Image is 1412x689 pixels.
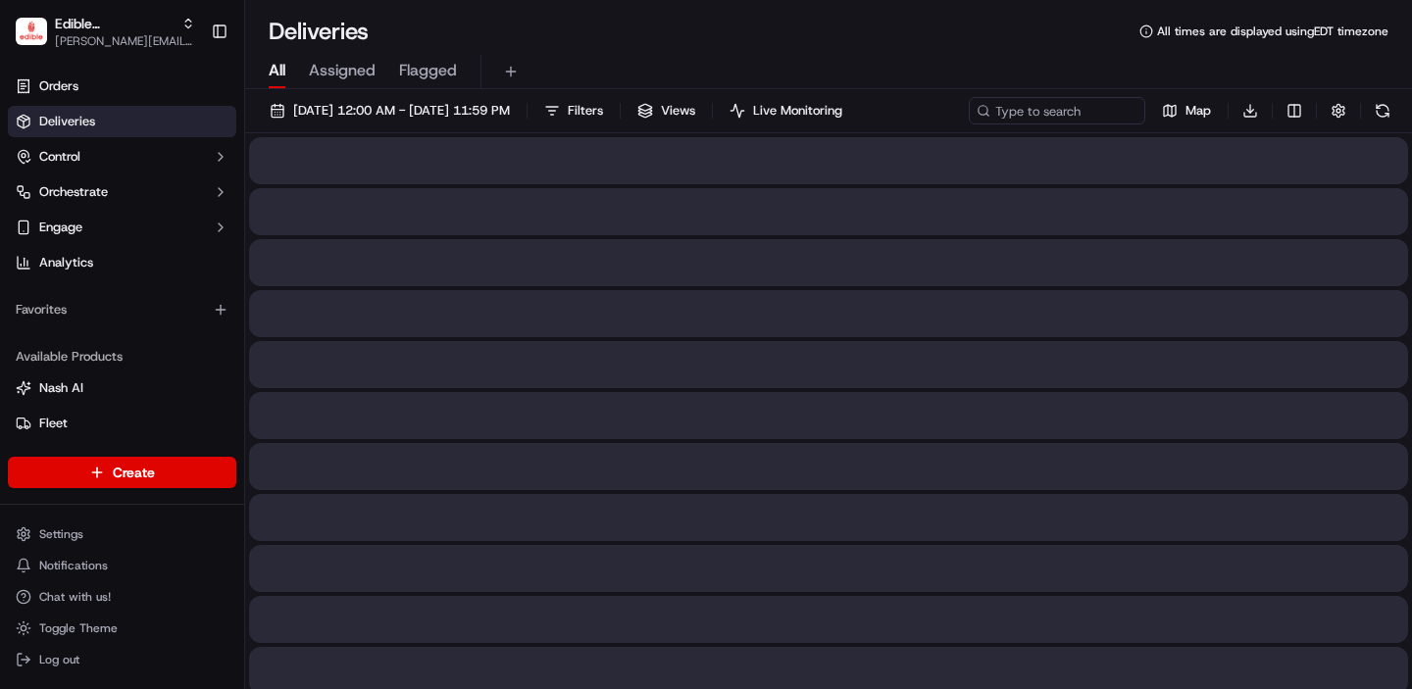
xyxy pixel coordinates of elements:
button: Map [1153,97,1220,124]
button: Engage [8,212,236,243]
span: Control [39,148,80,166]
span: Nash AI [39,379,83,397]
button: Settings [8,520,236,548]
span: Orders [39,77,78,95]
button: Create [8,457,236,488]
div: Available Products [8,341,236,372]
span: Toggle Theme [39,620,118,636]
button: Edible Arrangements Corporate [55,14,174,33]
button: Notifications [8,552,236,579]
a: Nash AI [16,379,228,397]
button: Filters [535,97,612,124]
button: [PERSON_NAME][EMAIL_ADDRESS][DOMAIN_NAME] [55,33,195,49]
span: [DATE] 12:00 AM - [DATE] 11:59 PM [293,102,510,120]
div: Favorites [8,294,236,325]
span: Analytics [39,254,93,271]
span: Live Monitoring [753,102,842,120]
button: Refresh [1369,97,1396,124]
span: Assigned [309,59,376,82]
h1: Deliveries [269,16,369,47]
button: Views [629,97,704,124]
span: All [269,59,285,82]
button: Toggle Theme [8,615,236,642]
a: Fleet [16,415,228,432]
a: Orders [8,71,236,102]
span: Orchestrate [39,183,108,201]
button: [DATE] 12:00 AM - [DATE] 11:59 PM [261,97,519,124]
img: Edible Arrangements Corporate [16,18,47,46]
button: Control [8,141,236,172]
a: Deliveries [8,106,236,137]
span: Engage [39,219,82,236]
button: Edible Arrangements CorporateEdible Arrangements Corporate[PERSON_NAME][EMAIL_ADDRESS][DOMAIN_NAME] [8,8,203,55]
button: Chat with us! [8,583,236,611]
span: Notifications [39,558,108,573]
span: Views [661,102,695,120]
a: Analytics [8,247,236,278]
button: Live Monitoring [721,97,851,124]
button: Nash AI [8,372,236,404]
span: Filters [568,102,603,120]
span: Flagged [399,59,457,82]
input: Type to search [969,97,1145,124]
span: Map [1185,102,1211,120]
span: Settings [39,526,83,542]
button: Log out [8,646,236,673]
span: Log out [39,652,79,667]
span: Fleet [39,415,68,432]
button: Orchestrate [8,176,236,208]
span: Chat with us! [39,589,111,605]
span: Deliveries [39,113,95,130]
span: Create [113,463,155,482]
span: All times are displayed using EDT timezone [1157,24,1388,39]
button: Fleet [8,408,236,439]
